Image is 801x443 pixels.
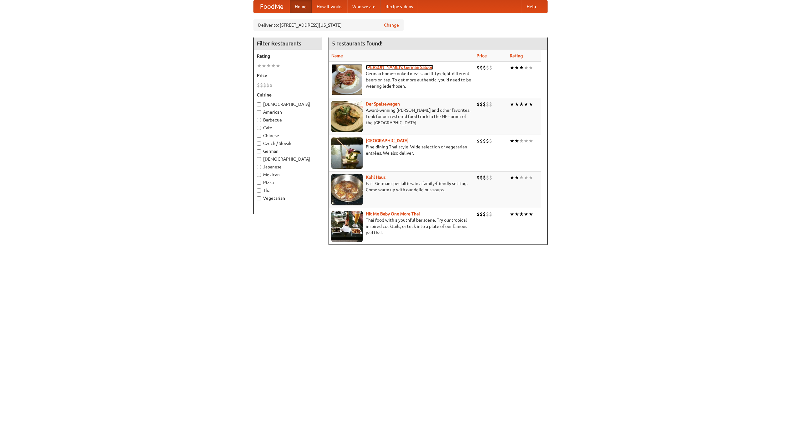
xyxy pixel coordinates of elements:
label: German [257,148,319,154]
li: $ [489,64,492,71]
li: $ [269,82,273,89]
li: ★ [266,62,271,69]
input: Czech / Slovak [257,142,261,146]
li: ★ [524,137,528,144]
input: [DEMOGRAPHIC_DATA] [257,102,261,106]
li: $ [483,211,486,218]
li: ★ [271,62,276,69]
input: Japanese [257,165,261,169]
li: $ [489,174,492,181]
li: ★ [276,62,280,69]
h5: Cuisine [257,92,319,98]
label: Thai [257,187,319,193]
li: $ [260,82,263,89]
a: FoodMe [254,0,290,13]
a: Recipe videos [380,0,418,13]
p: East German specialties, in a family-friendly setting. Come warm up with our delicious soups. [331,180,472,193]
a: How it works [312,0,347,13]
li: $ [483,101,486,108]
input: Pizza [257,181,261,185]
li: $ [480,101,483,108]
li: $ [266,82,269,89]
img: satay.jpg [331,137,363,169]
a: Der Speisewagen [366,101,400,106]
p: Thai food with a youthful bar scene. Try our tropical inspired cocktails, or tuck into a plate of... [331,217,472,236]
li: $ [486,101,489,108]
li: ★ [524,211,528,218]
li: $ [263,82,266,89]
li: $ [477,101,480,108]
li: ★ [528,137,533,144]
a: Help [522,0,541,13]
label: Japanese [257,164,319,170]
li: ★ [519,174,524,181]
li: $ [480,211,483,218]
input: [DEMOGRAPHIC_DATA] [257,157,261,161]
a: [GEOGRAPHIC_DATA] [366,138,409,143]
h4: Filter Restaurants [254,37,322,50]
li: ★ [514,64,519,71]
li: $ [477,137,480,144]
li: ★ [528,101,533,108]
li: $ [486,211,489,218]
a: [PERSON_NAME]'s German Saloon [366,65,433,70]
a: Rating [510,53,523,58]
li: $ [486,64,489,71]
input: Barbecue [257,118,261,122]
li: $ [483,64,486,71]
li: ★ [510,101,514,108]
li: ★ [510,211,514,218]
li: $ [477,64,480,71]
a: Home [290,0,312,13]
a: Kohl Haus [366,175,385,180]
li: ★ [519,211,524,218]
li: $ [480,64,483,71]
img: babythai.jpg [331,211,363,242]
p: Fine dining Thai-style. Wide selection of vegetarian entrées. We also deliver. [331,144,472,156]
img: speisewagen.jpg [331,101,363,132]
input: Chinese [257,134,261,138]
b: Hit Me Baby One More Thai [366,211,420,216]
li: ★ [519,137,524,144]
li: $ [483,137,486,144]
li: $ [486,174,489,181]
li: ★ [528,174,533,181]
h5: Rating [257,53,319,59]
label: [DEMOGRAPHIC_DATA] [257,156,319,162]
li: $ [477,211,480,218]
li: $ [486,137,489,144]
p: German home-cooked meals and fifty-eight different beers on tap. To get more authentic, you'd nee... [331,70,472,89]
li: $ [257,82,260,89]
li: ★ [510,64,514,71]
li: $ [489,211,492,218]
img: esthers.jpg [331,64,363,95]
li: ★ [519,101,524,108]
label: [DEMOGRAPHIC_DATA] [257,101,319,107]
li: ★ [514,101,519,108]
label: Barbecue [257,117,319,123]
input: German [257,149,261,153]
li: ★ [514,174,519,181]
label: Pizza [257,179,319,186]
a: Who we are [347,0,380,13]
input: Thai [257,188,261,193]
a: Price [477,53,487,58]
li: $ [489,101,492,108]
label: Cafe [257,125,319,131]
li: ★ [528,211,533,218]
ng-pluralize: 5 restaurants found! [332,40,383,46]
label: American [257,109,319,115]
li: ★ [524,174,528,181]
li: $ [489,137,492,144]
img: kohlhaus.jpg [331,174,363,205]
li: $ [480,137,483,144]
li: ★ [524,101,528,108]
li: ★ [510,174,514,181]
label: Vegetarian [257,195,319,201]
li: ★ [257,62,262,69]
li: ★ [514,211,519,218]
input: Mexican [257,173,261,177]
